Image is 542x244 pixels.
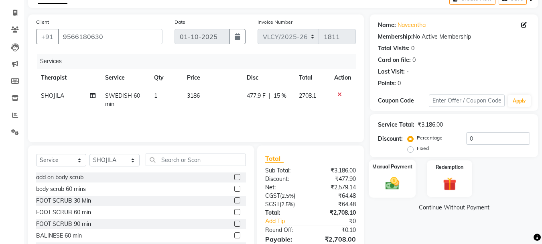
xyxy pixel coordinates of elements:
div: ₹0.10 [311,226,362,234]
th: Total [294,69,329,87]
div: Points: [378,79,396,88]
div: ₹3,186.00 [418,121,443,129]
img: _gift.svg [439,176,461,192]
span: 15 % [274,92,286,100]
input: Search by Name/Mobile/Email/Code [58,29,162,44]
div: Total Visits: [378,44,410,53]
div: ₹2,708.10 [311,209,362,217]
div: FOOT SCRUB 30 Min [36,197,91,205]
a: Add Tip [259,217,319,226]
th: Qty [149,69,182,87]
div: Name: [378,21,396,29]
div: ₹3,186.00 [311,166,362,175]
div: ( ) [259,192,311,200]
th: Price [182,69,242,87]
div: Membership: [378,33,413,41]
div: Discount: [378,135,403,143]
span: 2.5% [281,201,293,207]
span: CGST [265,192,280,199]
th: Action [329,69,356,87]
span: 2708.1 [299,92,316,99]
div: Payable: [259,234,311,244]
a: Naveentha [398,21,426,29]
input: Enter Offer / Coupon Code [429,94,505,107]
span: 2.5% [282,193,294,199]
div: Card on file: [378,56,411,64]
div: No Active Membership [378,33,530,41]
span: SHOJILA [41,92,64,99]
div: Sub Total: [259,166,311,175]
div: Coupon Code [378,96,428,105]
div: ₹477.90 [311,175,362,183]
div: - [406,68,409,76]
img: _cash.svg [381,175,404,191]
div: ₹64.48 [311,200,362,209]
div: Net: [259,183,311,192]
div: Services [37,54,362,69]
button: +91 [36,29,59,44]
div: ₹2,579.14 [311,183,362,192]
span: 1 [154,92,157,99]
div: ₹0 [319,217,362,226]
div: add on body scrub [36,173,83,182]
label: Manual Payment [372,163,412,170]
div: ( ) [259,200,311,209]
th: Disc [242,69,294,87]
div: Service Total: [378,121,414,129]
span: 477.9 F [247,92,266,100]
div: FOOT SCRUB 90 min [36,220,91,228]
th: Therapist [36,69,100,87]
div: 0 [411,44,414,53]
div: Discount: [259,175,311,183]
label: Date [175,18,185,26]
label: Fixed [417,145,429,152]
a: Continue Without Payment [371,203,536,212]
div: 0 [412,56,416,64]
th: Service [100,69,149,87]
div: ₹2,708.00 [311,234,362,244]
div: BALINESE 60 min [36,232,82,240]
div: FOOT SCRUB 60 min [36,208,91,217]
label: Percentage [417,134,443,141]
div: body scrub 60 mins [36,185,86,193]
input: Search or Scan [146,154,246,166]
div: Total: [259,209,311,217]
div: ₹64.48 [311,192,362,200]
label: Redemption [436,164,463,171]
span: 3186 [187,92,200,99]
label: Client [36,18,49,26]
div: Last Visit: [378,68,405,76]
span: Total [265,154,284,163]
span: SGST [265,201,280,208]
div: 0 [398,79,401,88]
span: SWEDISH 60 min [105,92,140,108]
label: Invoice Number [258,18,292,26]
div: Round Off: [259,226,311,234]
button: Apply [508,95,531,107]
span: | [269,92,270,100]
